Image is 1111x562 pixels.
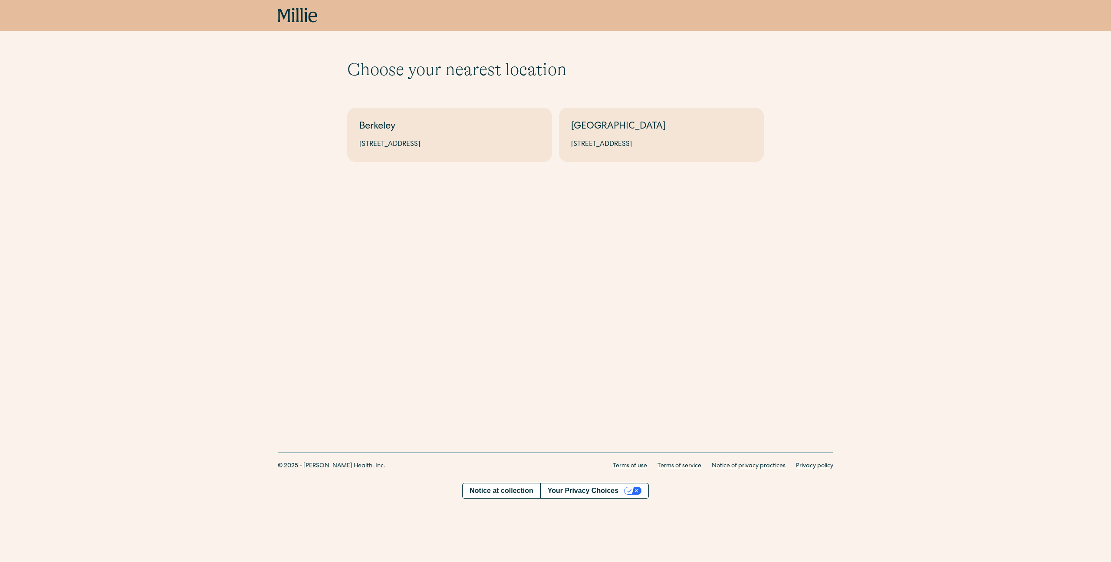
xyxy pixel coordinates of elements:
[559,108,764,162] a: [GEOGRAPHIC_DATA][STREET_ADDRESS]
[657,462,701,471] a: Terms of service
[278,462,385,471] div: © 2025 - [PERSON_NAME] Health, Inc.
[540,483,648,498] button: Your Privacy Choices
[463,483,540,498] a: Notice at collection
[359,120,540,134] div: Berkeley
[571,120,752,134] div: [GEOGRAPHIC_DATA]
[796,462,833,471] a: Privacy policy
[613,462,647,471] a: Terms of use
[347,59,764,80] h1: Choose your nearest location
[347,108,552,162] a: Berkeley[STREET_ADDRESS]
[712,462,786,471] a: Notice of privacy practices
[359,139,540,150] div: [STREET_ADDRESS]
[571,139,752,150] div: [STREET_ADDRESS]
